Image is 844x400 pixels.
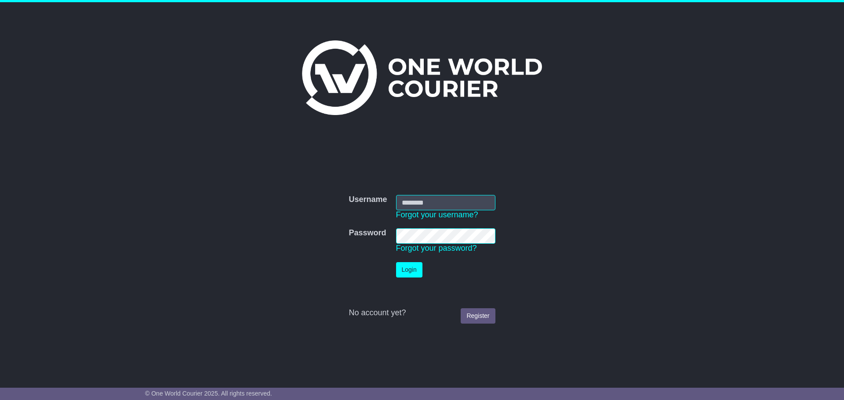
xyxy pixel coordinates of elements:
a: Forgot your password? [396,244,477,252]
label: Username [349,195,387,205]
label: Password [349,228,386,238]
img: One World [302,40,542,115]
button: Login [396,262,422,277]
a: Forgot your username? [396,210,478,219]
div: No account yet? [349,308,495,318]
a: Register [461,308,495,324]
span: © One World Courier 2025. All rights reserved. [145,390,272,397]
